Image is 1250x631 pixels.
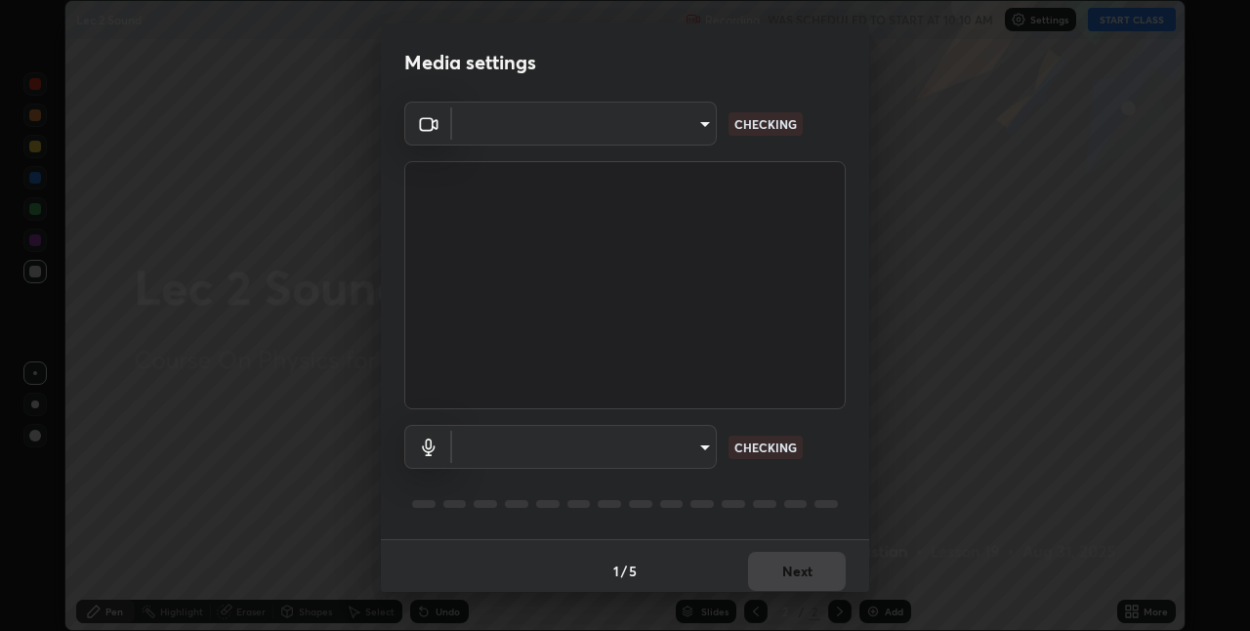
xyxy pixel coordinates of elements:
[452,102,717,146] div: ​
[452,425,717,469] div: ​
[629,561,637,581] h4: 5
[621,561,627,581] h4: /
[404,50,536,75] h2: Media settings
[734,115,797,133] p: CHECKING
[734,439,797,456] p: CHECKING
[613,561,619,581] h4: 1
